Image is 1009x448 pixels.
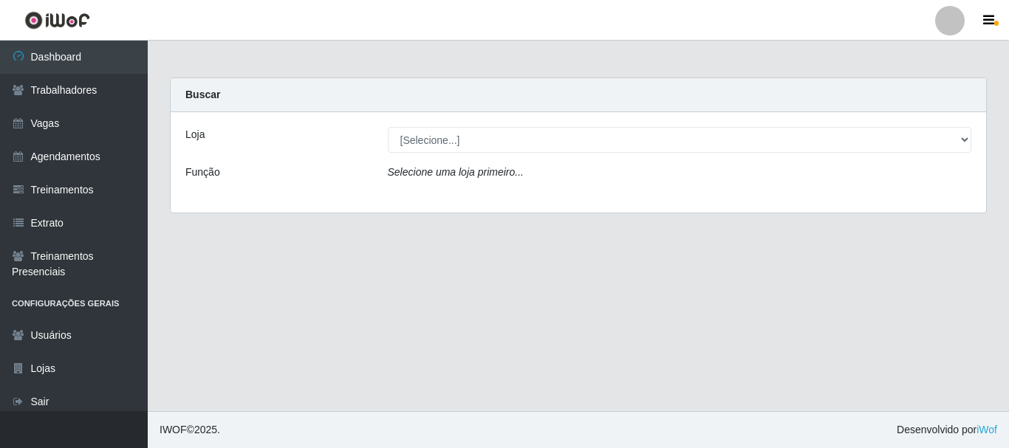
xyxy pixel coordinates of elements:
strong: Buscar [185,89,220,100]
a: iWof [976,424,997,435]
span: Desenvolvido por [897,422,997,438]
label: Função [185,165,220,180]
label: Loja [185,127,205,142]
span: IWOF [160,424,187,435]
img: CoreUI Logo [24,11,90,30]
span: © 2025 . [160,422,220,438]
i: Selecione uma loja primeiro... [388,166,524,178]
